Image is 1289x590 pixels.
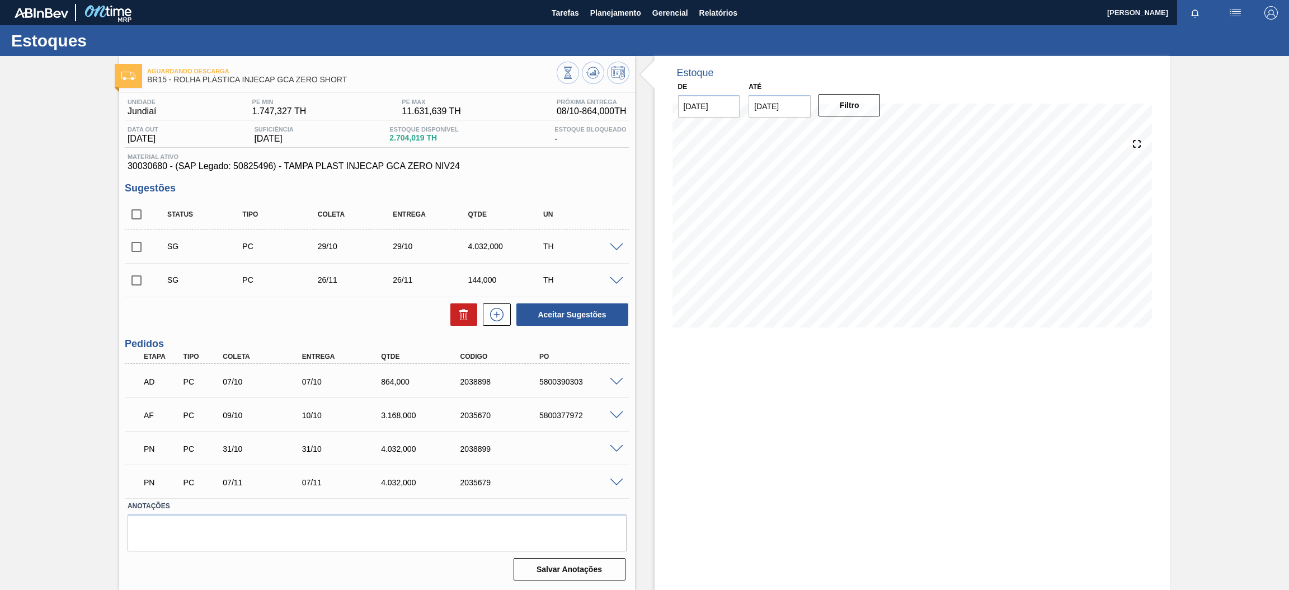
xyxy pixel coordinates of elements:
[557,99,627,105] span: Próxima Entrega
[128,161,627,171] span: 30030680 - (SAP Legado: 50825496) - TAMPA PLAST INJECAP GCA ZERO NIV24
[254,126,293,133] span: Suficiência
[552,6,579,20] span: Tarefas
[402,106,461,116] span: 11.631,639 TH
[181,353,223,360] div: Tipo
[749,83,761,91] label: Até
[389,134,458,142] span: 2.704,019 TH
[128,99,157,105] span: Unidade
[818,94,881,116] button: Filtro
[220,444,310,453] div: 31/10/2025
[125,338,629,350] h3: Pedidos
[445,303,477,326] div: Excluir Sugestões
[141,369,184,394] div: Aguardando Descarga
[390,242,475,251] div: 29/10/2025
[128,153,627,160] span: Material ativo
[220,377,310,386] div: 07/10/2025
[458,444,548,453] div: 2038899
[1264,6,1278,20] img: Logout
[652,6,688,20] span: Gerencial
[458,353,548,360] div: Código
[540,275,625,284] div: TH
[141,437,184,461] div: Pedido em Negociação
[458,478,548,487] div: 2035679
[220,411,310,420] div: 09/10/2025
[299,377,389,386] div: 07/10/2025
[299,353,389,360] div: Entrega
[239,242,324,251] div: Pedido de Compra
[402,99,461,105] span: PE MAX
[299,478,389,487] div: 07/11/2025
[128,498,627,514] label: Anotações
[390,275,475,284] div: 26/11/2025
[11,34,210,47] h1: Estoques
[147,68,557,74] span: Aguardando Descarga
[749,95,811,118] input: dd/mm/yyyy
[315,275,400,284] div: 26/11/2025
[465,275,551,284] div: 144,000
[378,353,468,360] div: Qtde
[465,242,551,251] div: 4.032,000
[378,444,468,453] div: 4.032,000
[458,377,548,386] div: 2038898
[181,377,223,386] div: Pedido de Compra
[220,353,310,360] div: Coleta
[607,62,629,84] button: Programar Estoque
[678,95,740,118] input: dd/mm/yyyy
[557,106,627,116] span: 08/10 - 864,000 TH
[315,242,400,251] div: 29/10/2025
[15,8,68,18] img: TNhmsLtSVTkK8tSr43FrP2fwEKptu5GPRR3wAAAABJRU5ErkJggg==
[582,62,604,84] button: Atualizar Gráfico
[299,411,389,420] div: 10/10/2025
[239,275,324,284] div: Pedido de Compra
[299,444,389,453] div: 31/10/2025
[239,210,324,218] div: Tipo
[181,478,223,487] div: Pedido de Compra
[511,302,629,327] div: Aceitar Sugestões
[1229,6,1242,20] img: userActions
[540,242,625,251] div: TH
[699,6,737,20] span: Relatórios
[125,182,629,194] h3: Sugestões
[1177,5,1213,21] button: Notificações
[540,210,625,218] div: UN
[181,411,223,420] div: Pedido de Compra
[458,411,548,420] div: 2035670
[389,126,458,133] span: Estoque Disponível
[390,210,475,218] div: Entrega
[128,106,157,116] span: Jundiaí
[378,377,468,386] div: 864,000
[554,126,626,133] span: Estoque Bloqueado
[516,303,628,326] button: Aceitar Sugestões
[141,353,184,360] div: Etapa
[164,242,250,251] div: Sugestão Criada
[552,126,629,144] div: -
[678,83,688,91] label: De
[141,470,184,495] div: Pedido em Negociação
[465,210,551,218] div: Qtde
[378,478,468,487] div: 4.032,000
[315,210,400,218] div: Coleta
[252,106,307,116] span: 1.747,327 TH
[477,303,511,326] div: Nova sugestão
[514,558,625,580] button: Salvar Anotações
[144,478,181,487] p: PN
[590,6,641,20] span: Planejamento
[144,444,181,453] p: PN
[252,99,307,105] span: PE MIN
[220,478,310,487] div: 07/11/2025
[121,72,135,80] img: Ícone
[378,411,468,420] div: 3.168,000
[147,76,557,84] span: BR15 - ROLHA PLÁSTICA INJECAP GCA ZERO SHORT
[144,411,181,420] p: AF
[537,377,627,386] div: 5800390303
[144,377,181,386] p: AD
[141,403,184,428] div: Aguardando Faturamento
[537,353,627,360] div: PO
[254,134,293,144] span: [DATE]
[537,411,627,420] div: 5800377972
[677,67,714,79] div: Estoque
[181,444,223,453] div: Pedido de Compra
[164,210,250,218] div: Status
[128,126,158,133] span: Data out
[164,275,250,284] div: Sugestão Criada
